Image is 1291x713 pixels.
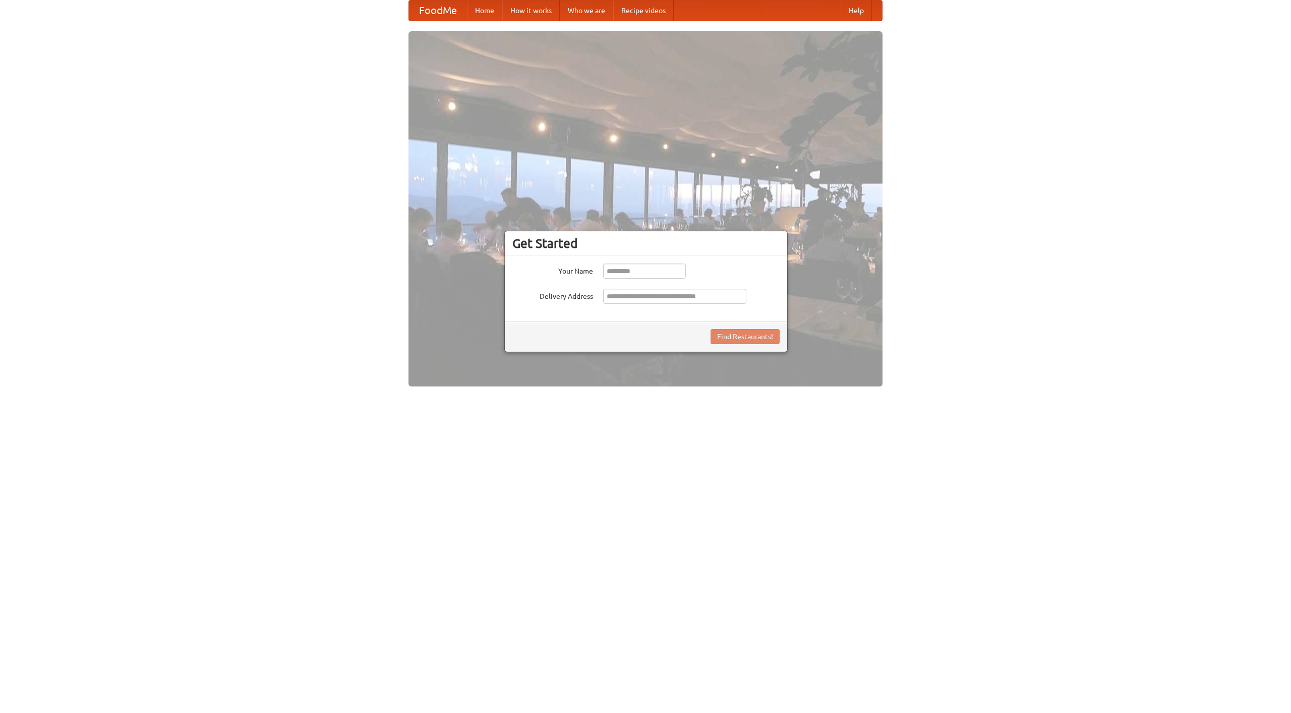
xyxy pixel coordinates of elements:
label: Delivery Address [512,289,593,301]
a: Home [467,1,502,21]
a: Who we are [560,1,613,21]
a: FoodMe [409,1,467,21]
h3: Get Started [512,236,780,251]
label: Your Name [512,264,593,276]
a: Recipe videos [613,1,674,21]
button: Find Restaurants! [711,329,780,344]
a: How it works [502,1,560,21]
a: Help [841,1,872,21]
